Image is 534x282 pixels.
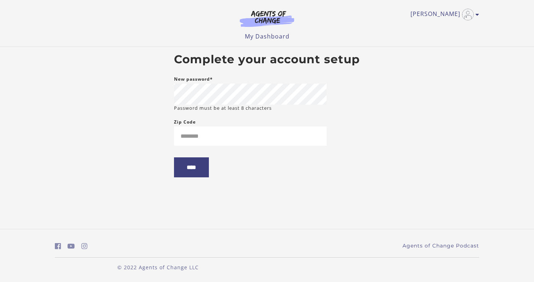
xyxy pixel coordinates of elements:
[174,118,196,126] label: Zip Code
[402,242,479,250] a: Agents of Change Podcast
[174,75,213,84] label: New password*
[68,241,75,251] a: https://www.youtube.com/c/AgentsofChangeTestPrepbyMeaganMitchell (Open in a new window)
[55,243,61,250] i: https://www.facebook.com/groups/aswbtestprep (Open in a new window)
[410,9,476,20] a: Toggle menu
[174,105,272,112] small: Password must be at least 8 characters
[55,241,61,251] a: https://www.facebook.com/groups/aswbtestprep (Open in a new window)
[232,10,302,27] img: Agents of Change Logo
[245,32,290,40] a: My Dashboard
[81,243,88,250] i: https://www.instagram.com/agentsofchangeprep/ (Open in a new window)
[174,53,360,67] h2: Complete your account setup
[55,263,261,271] p: © 2022 Agents of Change LLC
[68,243,75,250] i: https://www.youtube.com/c/AgentsofChangeTestPrepbyMeaganMitchell (Open in a new window)
[81,241,88,251] a: https://www.instagram.com/agentsofchangeprep/ (Open in a new window)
